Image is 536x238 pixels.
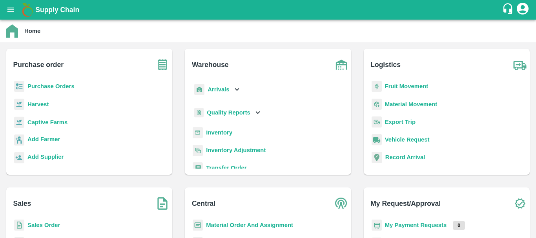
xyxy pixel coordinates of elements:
[208,86,229,93] b: Arrivals
[206,147,266,153] a: Inventory Adjustment
[332,55,351,74] img: warehouse
[27,154,64,160] b: Add Supplier
[206,222,293,228] a: Material Order And Assignment
[14,116,24,128] img: harvest
[6,24,18,38] img: home
[193,220,203,231] img: centralMaterial
[192,59,229,70] b: Warehouse
[27,101,49,107] a: Harvest
[370,198,441,209] b: My Request/Approval
[385,83,428,89] a: Fruit Movement
[153,194,172,213] img: soSales
[193,162,203,174] img: whTransfer
[370,59,401,70] b: Logistics
[510,55,530,74] img: truck
[510,194,530,213] img: check
[207,109,250,116] b: Quality Reports
[206,129,232,136] a: Inventory
[372,134,382,145] img: vehicle
[27,83,75,89] a: Purchase Orders
[20,2,35,18] img: logo
[385,222,447,228] a: My Payment Requests
[35,4,502,15] a: Supply Chain
[14,98,24,110] img: harvest
[502,3,516,17] div: customer-support
[385,136,430,143] a: Vehicle Request
[385,119,416,125] a: Export Trip
[385,154,425,160] a: Record Arrival
[385,101,438,107] a: Material Movement
[27,136,60,142] b: Add Farmer
[372,116,382,128] img: delivery
[332,194,351,213] img: central
[194,84,204,95] img: whArrival
[2,1,20,19] button: open drawer
[372,152,382,163] img: recordArrival
[193,127,203,138] img: whInventory
[14,220,24,231] img: sales
[206,165,246,171] a: Transfer Order
[516,2,530,18] div: account of current user
[27,135,60,145] a: Add Farmer
[193,145,203,156] img: inventory
[14,81,24,92] img: reciept
[27,222,60,228] a: Sales Order
[193,81,241,98] div: Arrivals
[13,59,64,70] b: Purchase order
[14,152,24,164] img: supplier
[153,55,172,74] img: purchase
[14,134,24,146] img: farmer
[372,98,382,110] img: material
[13,198,31,209] b: Sales
[24,28,40,34] b: Home
[193,105,262,121] div: Quality Reports
[453,221,465,230] p: 0
[27,153,64,163] a: Add Supplier
[372,220,382,231] img: payment
[372,81,382,92] img: fruit
[35,6,79,14] b: Supply Chain
[192,198,215,209] b: Central
[27,119,67,125] a: Captive Farms
[194,108,204,118] img: qualityReport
